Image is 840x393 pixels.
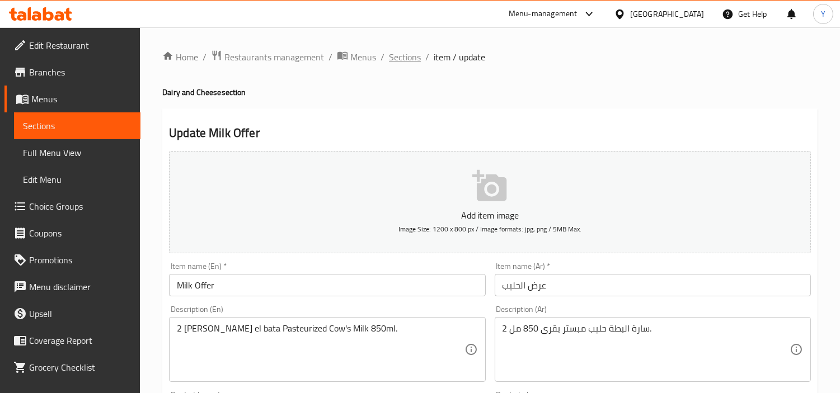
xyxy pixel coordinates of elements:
span: Choice Groups [29,200,132,213]
textarea: 2 سارة البطة حليب مبستر بقرى 850 مل. [503,323,790,376]
a: Upsell [4,300,140,327]
a: Sections [389,50,421,64]
a: Menus [337,50,376,64]
span: Edit Menu [23,173,132,186]
li: / [381,50,384,64]
span: Coupons [29,226,132,240]
a: Choice Groups [4,193,140,220]
a: Edit Menu [14,166,140,193]
span: Menus [31,92,132,106]
span: Menu disclaimer [29,280,132,293]
span: Coverage Report [29,334,132,347]
a: Grocery Checklist [4,354,140,381]
a: Edit Restaurant [4,32,140,59]
nav: breadcrumb [162,50,818,64]
div: Menu-management [509,7,578,21]
a: Menus [4,86,140,112]
a: Coverage Report [4,327,140,354]
a: Promotions [4,247,140,273]
a: Branches [4,59,140,86]
span: item / update [434,50,485,64]
input: Enter name En [169,274,485,296]
textarea: 2 [PERSON_NAME] el bata Pasteurized Cow's Milk 850ml. [177,323,464,376]
span: Y [821,8,825,20]
button: Add item imageImage Size: 1200 x 800 px / Image formats: jpg, png / 5MB Max. [169,151,811,253]
h2: Update Milk Offer [169,125,811,141]
p: Add item image [186,209,794,222]
input: Enter name Ar [495,274,811,296]
span: Full Menu View [23,146,132,159]
span: Image Size: 1200 x 800 px / Image formats: jpg, png / 5MB Max. [398,222,581,235]
li: / [425,50,429,64]
span: Edit Restaurant [29,39,132,52]
span: Restaurants management [224,50,324,64]
span: Sections [23,119,132,132]
span: Upsell [29,307,132,320]
a: Coupons [4,220,140,247]
div: [GEOGRAPHIC_DATA] [630,8,704,20]
span: Menus [350,50,376,64]
h4: Dairy and Cheese section [162,87,818,98]
li: / [203,50,207,64]
span: Promotions [29,253,132,267]
li: / [329,50,332,64]
a: Sections [14,112,140,139]
span: Branches [29,65,132,79]
span: Grocery Checklist [29,361,132,374]
a: Home [162,50,198,64]
a: Restaurants management [211,50,324,64]
a: Full Menu View [14,139,140,166]
a: Menu disclaimer [4,273,140,300]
